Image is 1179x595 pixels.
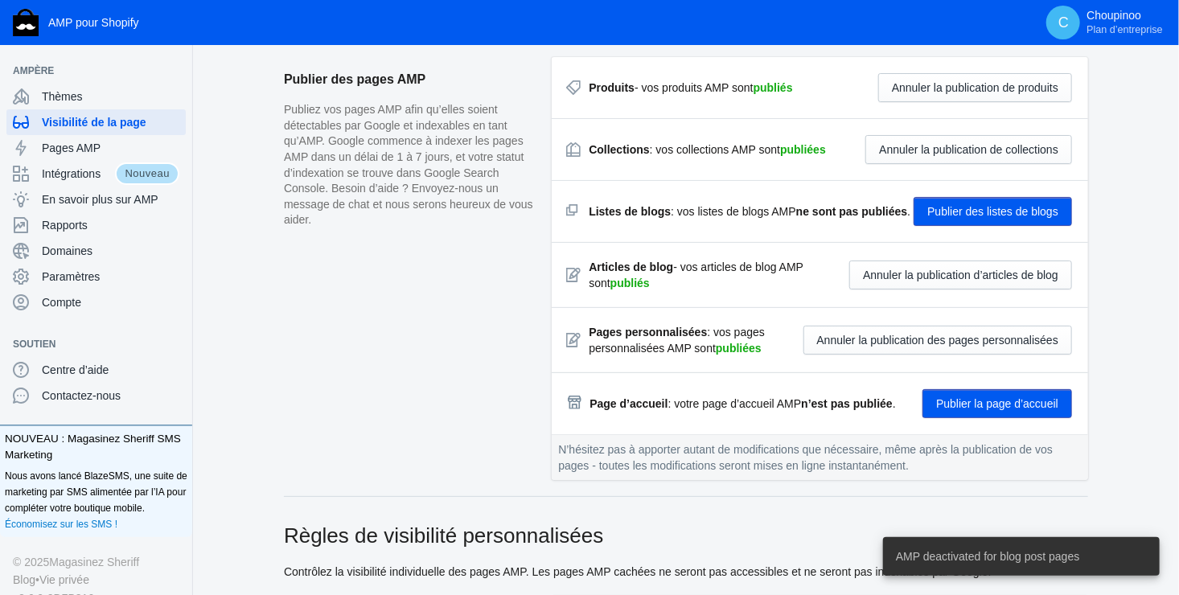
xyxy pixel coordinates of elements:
a: Vie privée [39,571,89,589]
div: : votre page d’accueil AMP . [589,396,896,412]
p: Publiez vos pages AMP afin qu’elles soient détectables par Google et indexables en tant qu’AMP. G... [284,102,536,228]
button: Annuler la publication des pages personnalisées [803,326,1072,355]
font: Nous avons lancé BlazeSMS, une suite de marketing par SMS alimentée par l’IA pour compléter votre... [5,470,187,514]
font: • [35,573,39,586]
span: Intégrations [42,166,115,182]
strong: Listes de blogs [589,205,671,218]
a: Magasinez Sheriff [49,553,139,571]
div: : vos listes de blogs AMP . [589,203,910,220]
strong: ne sont pas publiées [796,205,907,218]
span: Paramètres [42,269,179,285]
div: N’hésitez pas à apporter autant de modifications que nécessaire, même après la publication de vos... [552,434,1088,480]
font: Choupinoo [1087,9,1141,22]
span: AMP deactivated for blog post pages [896,548,1080,564]
strong: publiés [754,81,793,94]
button: Annuler la publication de collections [865,135,1072,164]
span: AMP pour Shopify [48,16,139,29]
span: Thèmes [42,88,179,105]
button: Annuler la publication d’articles de blog [849,261,1072,289]
span: Centre d’aide [42,362,179,378]
strong: publiées [780,143,826,156]
span: Pages AMP [42,140,179,156]
strong: Produits [589,81,635,94]
button: Publier des listes de blogs [914,197,1072,226]
a: Économisez sur les SMS ! [5,516,117,532]
strong: Page d’accueil [589,397,668,410]
span: Compte [42,294,179,310]
button: Ajouter une vente canal [163,68,189,74]
span: AMPÈRE [13,63,163,79]
a: Blog [13,571,35,589]
span: Visibilité de la page [42,114,179,130]
span: Domaines [42,243,179,259]
h2: Publier des pages AMP [284,57,536,102]
img: Acheter le logo du shérif [13,9,39,36]
span: C [1055,14,1071,31]
button: Annuler la publication de produits [878,73,1072,102]
strong: Collections [589,143,649,156]
span: Plan d’entreprise [1087,23,1163,36]
font: Contrôlez la visibilité individuelle des pages AMP. Les pages AMP cachées ne seront pas accessibl... [284,565,992,578]
button: Publier la page d’accueil [922,389,1072,418]
div: - vos produits AMP sont [589,80,792,96]
span: Soutien [13,336,163,352]
span: Rapports [42,217,179,233]
iframe: Drift Widget Chat Controller [1099,515,1160,576]
strong: n’est pas publiée [801,397,893,410]
span: Contactez-nous [42,388,179,404]
div: : vos collections AMP sont [589,142,826,158]
h2: Règles de visibilité personnalisées [284,521,1088,550]
button: Ajouter une vente canal [163,341,189,347]
font: © 2025 [13,556,49,568]
span: En savoir plus sur AMP [42,191,179,207]
span: Nouveau [115,162,179,185]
